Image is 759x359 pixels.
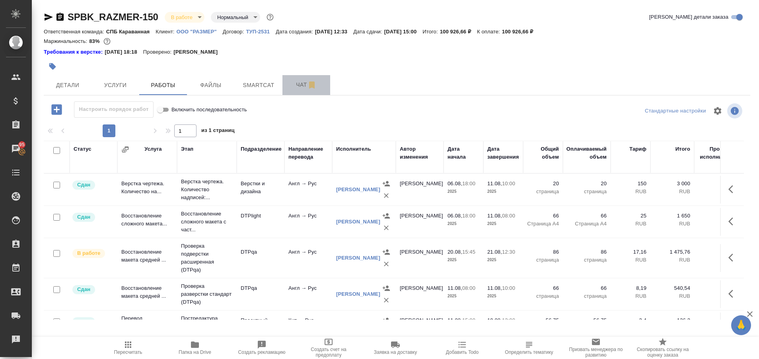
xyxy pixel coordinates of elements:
[615,220,646,228] p: RUB
[288,145,328,161] div: Направление перевода
[462,180,475,186] p: 18:00
[448,249,462,255] p: 20.08,
[567,284,607,292] p: 66
[380,178,392,190] button: Назначить
[307,80,317,90] svg: Отписаться
[105,48,143,56] p: [DATE] 18:18
[496,337,562,359] button: Чтобы определение сработало, загрузи исходные файлы на странице "файлы" и привяжи проект в SmartCat
[487,145,519,161] div: Дата завершения
[380,258,392,270] button: Удалить
[265,12,275,22] button: Доп статусы указывают на важность/срочность заказа
[448,213,462,219] p: 06.08,
[527,180,559,188] p: 20
[72,180,113,190] div: Менеджер проверил работу исполнителя, передает ее на следующий этап
[448,292,479,300] p: 2025
[384,29,423,35] p: [DATE] 15:00
[181,145,193,153] div: Этап
[246,29,276,35] p: ТУП-2531
[241,145,282,153] div: Подразделение
[567,292,607,300] p: страница
[44,58,61,75] button: Добавить тэг
[615,212,646,220] p: 25
[396,176,444,204] td: [PERSON_NAME]
[237,312,284,340] td: Проектный офис
[353,29,384,35] p: Дата сдачи:
[527,292,559,300] p: страница
[448,180,462,186] p: 06.08,
[731,315,751,335] button: 🙏
[121,146,129,153] button: Сгруппировать
[181,242,233,274] p: Проверка подверстки расширенная (DTPqa)
[448,145,479,161] div: Дата начала
[380,294,392,306] button: Удалить
[77,285,90,293] p: Сдан
[615,180,646,188] p: 150
[55,12,65,22] button: Скопировать ссылку
[615,188,646,196] p: RUB
[462,317,475,323] p: 15:00
[654,284,690,292] p: 540,54
[727,103,744,118] span: Посмотреть информацию
[44,38,89,44] p: Маржинальность:
[143,48,174,56] p: Проверено:
[156,29,176,35] p: Клиент:
[380,222,392,234] button: Удалить
[117,310,177,342] td: Перевод Профессиональный Кит →...
[396,280,444,308] td: [PERSON_NAME]
[237,208,284,236] td: DTPlight
[336,255,380,261] a: [PERSON_NAME]
[336,145,371,153] div: Исполнитель
[237,244,284,272] td: DTPqa
[487,317,502,323] p: 19.08,
[144,80,182,90] span: Работы
[487,285,502,291] p: 11.08,
[44,48,105,56] div: Нажми, чтобы открыть папку с инструкцией
[284,280,332,308] td: Англ → Рус
[237,280,284,308] td: DTPqa
[527,248,559,256] p: 86
[177,29,223,35] p: ООО "РАЗМЕР"
[654,256,690,264] p: RUB
[46,101,68,118] button: Добавить работу
[629,145,646,153] div: Тариф
[502,180,515,186] p: 10:00
[44,29,106,35] p: Ответственная команда:
[89,38,101,44] p: 83%
[527,284,559,292] p: 66
[487,188,519,196] p: 2025
[462,213,475,219] p: 18:00
[448,256,479,264] p: 2025
[181,282,233,306] p: Проверка разверстки стандарт (DTPqa)
[566,145,607,161] div: Оплачиваемый объем
[201,126,235,137] span: из 1 страниц
[440,29,477,35] p: 100 926,66 ₽
[462,285,475,291] p: 08:00
[144,145,162,153] div: Услуга
[117,208,177,236] td: Восстановление сложного макета...
[615,256,646,264] p: RUB
[181,178,233,202] p: Верстка чертежа. Количество надписей:...
[181,210,233,234] p: Восстановление сложного макета с част...
[284,312,332,340] td: Кит → Рус
[527,145,559,161] div: Общий объем
[400,145,440,161] div: Автор изменения
[396,208,444,236] td: [PERSON_NAME]
[77,213,90,221] p: Сдан
[287,80,325,90] span: Чат
[117,280,177,308] td: Восстановление макета средней ...
[44,12,53,22] button: Скопировать ссылку для ЯМессенджера
[615,284,646,292] p: 8,19
[422,29,440,35] p: Итого:
[102,36,112,47] button: 14160.16 RUB;
[72,212,113,223] div: Менеджер проверил работу исполнителя, передает ее на следующий этап
[237,176,284,204] td: Верстки и дизайна
[44,48,105,56] a: Требования к верстке:
[649,13,728,21] span: [PERSON_NAME] детали заказа
[502,213,515,219] p: 08:00
[396,312,444,340] td: [PERSON_NAME]
[487,180,502,186] p: 11.08,
[72,284,113,295] div: Менеджер проверил работу исполнителя, передает ее на следующий этап
[192,80,230,90] span: Файлы
[169,14,195,21] button: В работе
[487,220,519,228] p: 2025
